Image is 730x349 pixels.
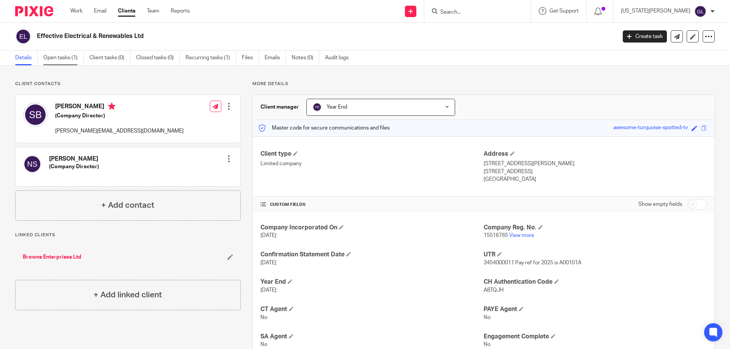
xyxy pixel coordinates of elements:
[43,51,84,65] a: Open tasks (1)
[15,232,241,238] p: Linked clients
[171,7,190,15] a: Reports
[252,81,715,87] p: More details
[484,175,707,183] p: [GEOGRAPHIC_DATA]
[440,9,508,16] input: Search
[313,103,322,112] img: svg%3E
[484,278,707,286] h4: CH Authentication Code
[484,315,490,320] span: No
[15,51,38,65] a: Details
[94,7,106,15] a: Email
[101,199,154,211] h4: + Add contact
[70,7,83,15] a: Work
[55,112,184,120] h5: (Company Director)
[292,51,319,65] a: Notes (0)
[242,51,259,65] a: Files
[108,103,116,110] i: Primary
[621,7,690,15] p: [US_STATE][PERSON_NAME]
[260,305,484,313] h4: CT Agent
[259,124,390,132] p: Master code for secure communications and files
[49,155,99,163] h4: [PERSON_NAME]
[694,5,706,17] img: svg%3E
[484,224,707,232] h4: Company Reg. No.
[37,32,497,40] h2: Effective Electrical & Renewables Ltd
[260,233,276,238] span: [DATE]
[15,6,53,16] img: Pixie
[49,163,99,171] h5: (Company Director)
[484,160,707,167] p: [STREET_ADDRESS][PERSON_NAME]
[94,289,162,301] h4: + Add linked client
[260,342,267,347] span: No
[623,30,667,43] a: Create task
[484,305,707,313] h4: PAYE Agent
[89,51,130,65] a: Client tasks (0)
[260,224,484,232] h4: Company Incorporated On
[260,287,276,293] span: [DATE]
[136,51,180,65] a: Closed tasks (0)
[260,333,484,341] h4: SA Agent
[484,287,504,293] span: A8TQJH
[186,51,236,65] a: Recurring tasks (1)
[327,104,347,110] span: Year End
[260,202,484,208] h4: CUSTOM FIELDS
[147,7,159,15] a: Team
[484,251,707,259] h4: UTR
[15,28,31,44] img: svg%3E
[260,150,484,158] h4: Client type
[260,251,484,259] h4: Confirmation Statement Date
[55,127,184,135] p: [PERSON_NAME][EMAIL_ADDRESS][DOMAIN_NAME]
[55,103,184,112] h4: [PERSON_NAME]
[613,124,688,133] div: awesome-turquoise-spotted-tv
[260,260,276,265] span: [DATE]
[484,233,508,238] span: 15516765
[484,342,490,347] span: No
[15,81,241,87] p: Client contacts
[265,51,286,65] a: Emails
[260,160,484,167] p: Limited company
[118,7,135,15] a: Clients
[484,168,707,175] p: [STREET_ADDRESS]
[484,260,581,265] span: 3454000011 Pay ref for 2025 is A00101A
[484,333,707,341] h4: Engagement Complete
[549,8,579,14] span: Get Support
[260,103,299,111] h3: Client manager
[260,278,484,286] h4: Year End
[638,201,682,208] label: Show empty fields
[23,253,81,261] a: Browns Enterprises Ltd
[509,233,534,238] a: View more
[260,315,267,320] span: No
[23,103,48,127] img: svg%3E
[23,155,41,173] img: svg%3E
[484,150,707,158] h4: Address
[325,51,354,65] a: Audit logs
